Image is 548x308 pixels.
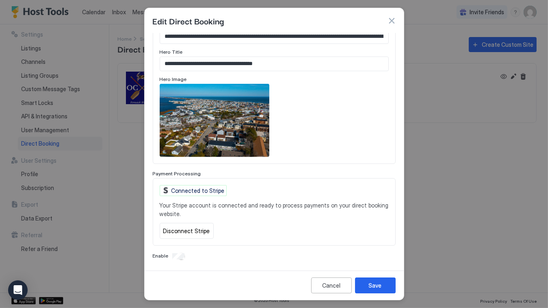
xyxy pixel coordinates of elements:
div: Open Intercom Messenger [8,280,28,300]
div: View image [160,84,269,157]
input: Input Field [160,30,388,44]
button: Cancel [311,277,352,293]
div: Connected to Stripe [160,185,227,196]
span: Payment Processing [153,170,201,177]
input: Input Field [160,57,388,71]
button: Save [355,277,396,293]
span: Hero Image [160,76,187,82]
div: Cancel [322,281,340,290]
button: Disconnect Stripe [160,223,214,239]
span: Edit Direct Booking [153,15,224,27]
span: Enable [153,253,169,259]
span: Your Stripe account is connected and ready to process payments on your direct booking website. [160,201,389,218]
div: Save [369,281,382,290]
span: Hero Title [160,49,183,55]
